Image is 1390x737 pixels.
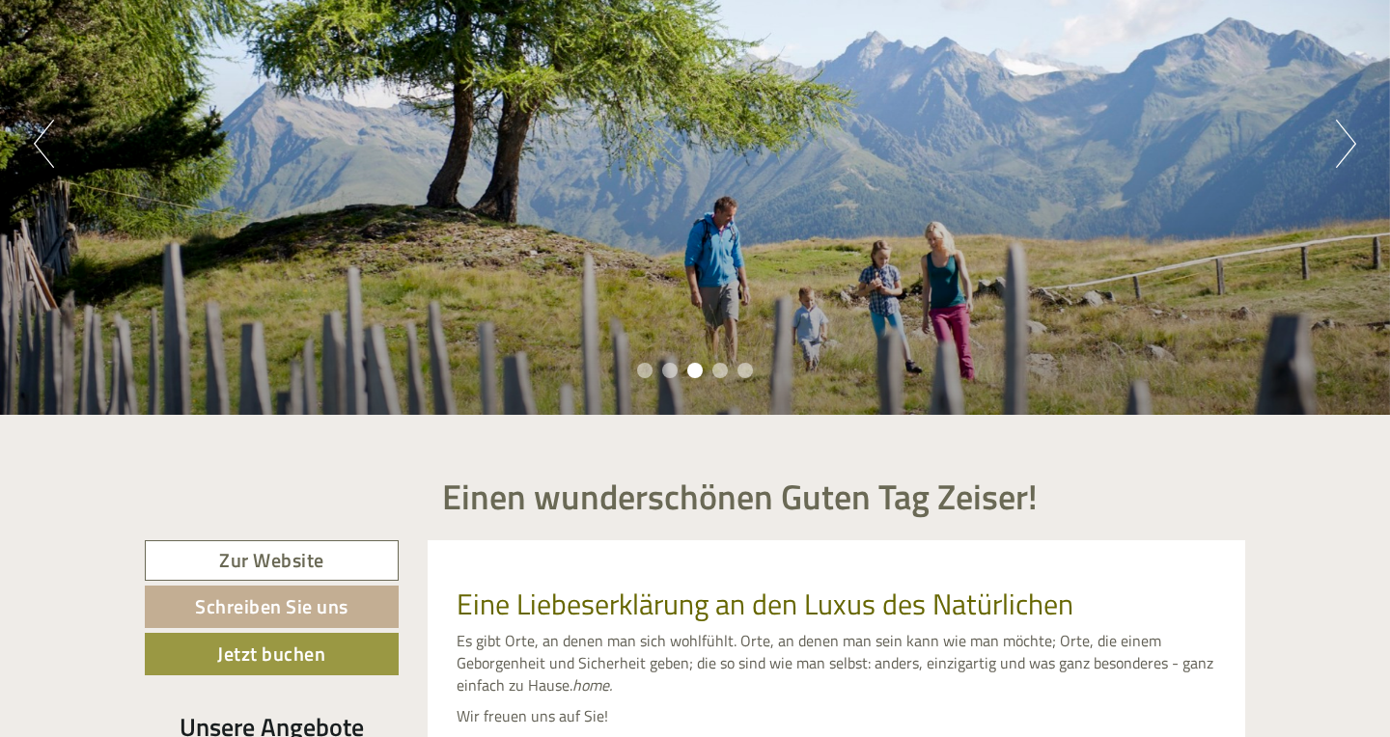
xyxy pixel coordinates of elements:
[29,94,298,107] small: 11:29
[457,582,1073,626] span: Eine Liebeserklärung an den Luxus des Natürlichen
[1336,120,1356,168] button: Next
[347,14,414,47] div: [DATE]
[145,633,399,675] a: Jetzt buchen
[636,500,761,542] button: Senden
[29,56,298,71] div: [GEOGRAPHIC_DATA]
[457,705,1217,727] p: Wir freuen uns auf Sie!
[34,120,54,168] button: Previous
[14,52,308,111] div: Guten Tag, wie können wir Ihnen helfen?
[442,478,1038,516] h1: Einen wunderschönen Guten Tag Zeiser!
[572,673,612,696] em: home.
[145,540,399,582] a: Zur Website
[457,630,1217,696] p: Es gibt Orte, an denen man sich wohlfühlt. Orte, an denen man sein kann wie man möchte; Orte, die...
[145,586,399,628] a: Schreiben Sie uns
